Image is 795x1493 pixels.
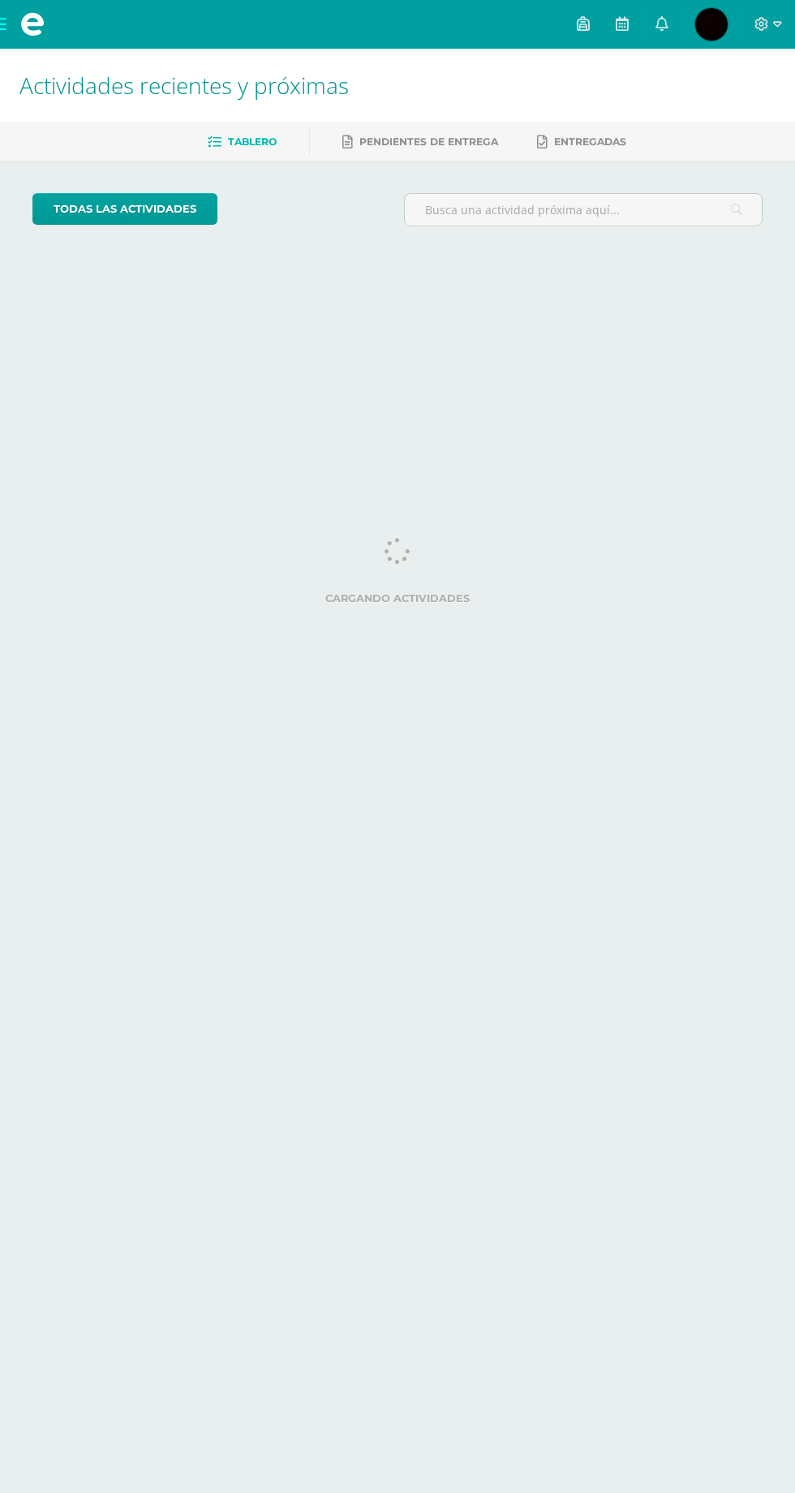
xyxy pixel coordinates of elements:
[695,8,728,41] img: c7d2627d3ad3d2fec8e0442c0e4c6278.png
[359,136,498,148] span: Pendientes de entrega
[208,129,277,155] a: Tablero
[32,193,217,225] a: todas las Actividades
[32,592,763,605] label: Cargando actividades
[554,136,626,148] span: Entregadas
[342,129,498,155] a: Pendientes de entrega
[19,70,349,101] span: Actividades recientes y próximas
[228,136,277,148] span: Tablero
[537,129,626,155] a: Entregadas
[405,194,762,226] input: Busca una actividad próxima aquí...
